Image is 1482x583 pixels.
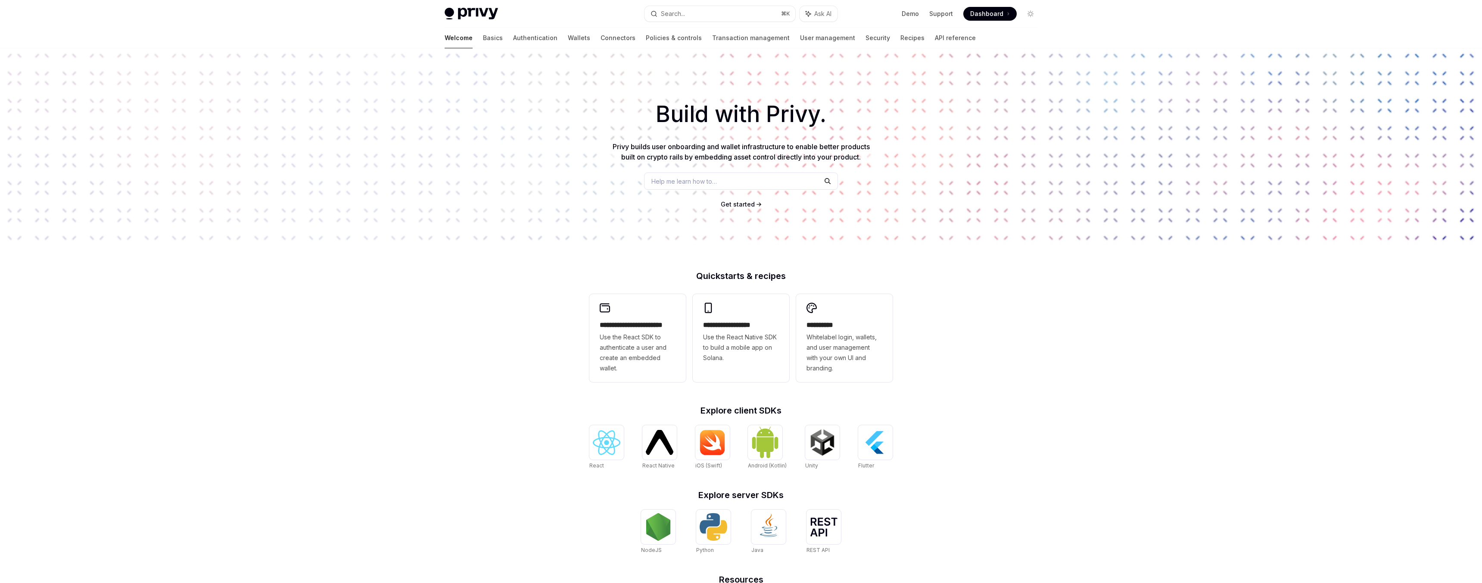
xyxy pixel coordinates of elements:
span: Flutter [858,462,874,469]
a: **** **** **** ***Use the React Native SDK to build a mobile app on Solana. [693,294,789,382]
a: Android (Kotlin)Android (Kotlin) [748,425,787,470]
span: React Native [642,462,675,469]
a: Get started [721,200,755,209]
a: Welcome [445,28,473,48]
span: Use the React Native SDK to build a mobile app on Solana. [703,332,779,363]
a: PythonPython [696,510,731,555]
a: Support [929,9,953,18]
span: Android (Kotlin) [748,462,787,469]
a: JavaJava [751,510,786,555]
a: iOS (Swift)iOS (Swift) [695,425,730,470]
img: Unity [809,429,836,456]
h2: Quickstarts & recipes [589,272,893,280]
img: React Native [646,430,673,454]
span: NodeJS [641,547,662,553]
img: React [593,430,620,455]
a: NodeJSNodeJS [641,510,676,555]
img: Flutter [862,429,889,456]
img: light logo [445,8,498,20]
a: **** *****Whitelabel login, wallets, and user management with your own UI and branding. [796,294,893,382]
span: Get started [721,201,755,208]
a: UnityUnity [805,425,840,470]
a: User management [800,28,855,48]
span: REST API [806,547,830,553]
a: Authentication [513,28,557,48]
span: Ask AI [814,9,831,18]
img: iOS (Swift) [699,429,726,455]
span: Use the React SDK to authenticate a user and create an embedded wallet. [600,332,676,373]
span: Dashboard [970,9,1003,18]
button: Ask AI [800,6,838,22]
a: Demo [902,9,919,18]
img: NodeJS [644,513,672,541]
a: Transaction management [712,28,790,48]
a: API reference [935,28,976,48]
span: Unity [805,462,818,469]
h2: Explore client SDKs [589,406,893,415]
span: Help me learn how to… [651,177,717,186]
button: Toggle dark mode [1024,7,1037,21]
button: Search...⌘K [644,6,795,22]
a: Policies & controls [646,28,702,48]
span: iOS (Swift) [695,462,722,469]
a: Connectors [601,28,635,48]
span: React [589,462,604,469]
a: Security [866,28,890,48]
span: Privy builds user onboarding and wallet infrastructure to enable better products built on crypto ... [613,142,870,161]
a: REST APIREST API [806,510,841,555]
a: React NativeReact Native [642,425,677,470]
a: Basics [483,28,503,48]
img: Java [755,513,782,541]
img: Android (Kotlin) [751,426,779,458]
span: Java [751,547,763,553]
a: Dashboard [963,7,1017,21]
span: ⌘ K [781,10,790,17]
a: Wallets [568,28,590,48]
a: FlutterFlutter [858,425,893,470]
h1: Build with Privy. [14,97,1468,131]
a: ReactReact [589,425,624,470]
span: Python [696,547,714,553]
img: Python [700,513,727,541]
span: Whitelabel login, wallets, and user management with your own UI and branding. [806,332,882,373]
a: Recipes [900,28,925,48]
div: Search... [661,9,685,19]
h2: Explore server SDKs [589,491,893,499]
img: REST API [810,517,838,536]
